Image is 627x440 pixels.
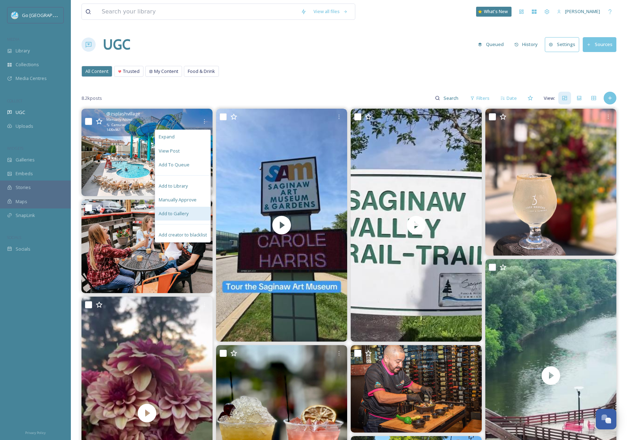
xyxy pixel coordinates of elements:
[159,133,175,140] span: Expand
[485,109,616,256] img: Pumpkin spice, but make it sparkling. ✨🎃 Pumpkin Spice Seltzer is officially on tap!
[511,38,545,51] a: History
[596,409,616,429] button: Open Chat
[16,246,30,252] span: Socials
[85,68,108,75] span: All Content
[81,200,213,293] img: The countdown is on! Just a little over 24 hours until the 2025 Downtown Bay City Wine Walk! 🍾 Jo...
[16,212,35,219] span: SnapLink
[25,430,46,435] span: Privacy Policy
[7,145,23,151] span: WIDGETS
[154,68,178,75] span: My Content
[310,5,351,18] a: View all files
[81,109,213,196] img: ☀️ Soak Up the Last Days of Summer – and Save $50 on Your Stay! 🌊 Summer may be winding down, but...
[16,184,31,191] span: Stories
[159,183,188,189] span: Add to Library
[544,95,555,102] span: View:
[159,210,188,217] span: Add to Gallery
[7,36,19,42] span: MEDIA
[351,109,482,342] video: Embark on an adventure along the picturesque Saginaw Valley Rail Trail! 🌲🚴‍♀️ Stretching from Sag...
[351,345,482,433] img: We're hiring! Call, email, or submit an inquiry today to learn more!
[507,95,517,102] span: Date
[22,12,74,18] span: Go [GEOGRAPHIC_DATA]
[16,198,27,205] span: Maps
[106,110,140,117] span: @ zsplashvillage
[583,37,616,52] button: Sources
[16,170,33,177] span: Embeds
[565,8,600,15] span: [PERSON_NAME]
[511,38,542,51] button: History
[476,95,490,102] span: Filters
[7,235,21,240] span: SOCIALS
[545,37,583,52] a: Settings
[476,7,512,17] a: What's New
[123,68,140,75] span: Trusted
[25,428,46,436] a: Privacy Policy
[7,98,22,103] span: COLLECT
[81,95,102,102] span: 8.2k posts
[103,34,130,55] a: UGC
[16,75,47,82] span: Media Centres
[16,109,25,116] span: UGC
[474,38,511,51] a: Queued
[159,148,180,154] span: View Post
[16,156,35,163] span: Galleries
[16,61,39,68] span: Collections
[11,12,18,19] img: GoGreatLogo_MISkies_RegionalTrails%20%281%29.png
[553,5,604,18] a: [PERSON_NAME]
[216,109,347,342] video: Step into a world of history and art + lush outdoor gardens at the stunning Saginaw Art Museum! 🖼...
[545,37,579,52] button: Settings
[440,91,463,105] input: Search
[159,232,207,238] span: Add creator to blacklist
[106,127,120,132] span: 1439 x 961
[159,161,190,168] span: Add To Queue
[98,4,297,19] input: Search your library
[16,123,33,130] span: Uploads
[188,68,215,75] span: Food & Drink
[351,109,482,342] img: thumbnail
[216,109,347,342] img: thumbnail
[474,38,507,51] button: Queued
[106,117,132,122] span: Manually Added
[112,122,126,127] span: Carousel
[16,47,30,54] span: Library
[159,196,197,203] span: Manually Approve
